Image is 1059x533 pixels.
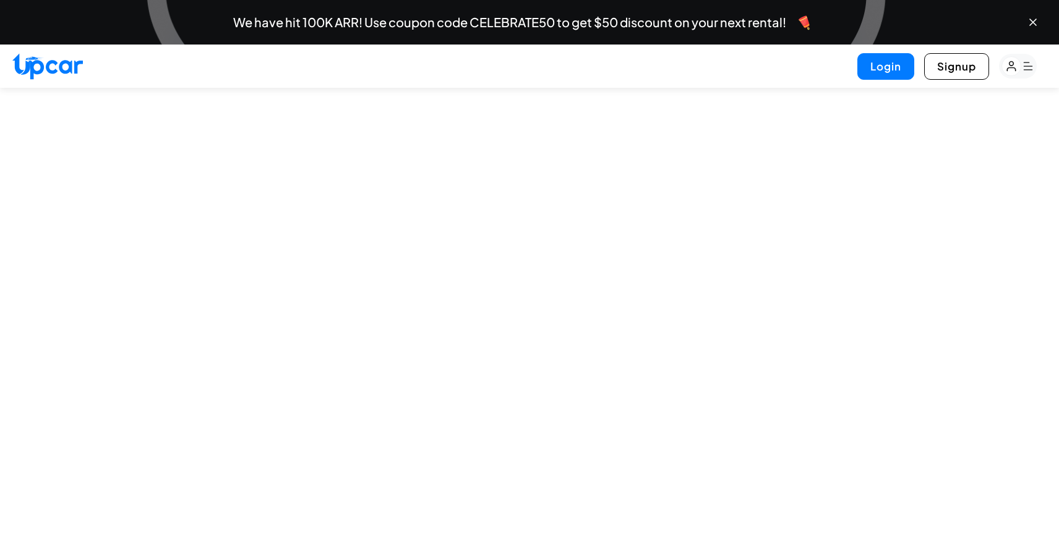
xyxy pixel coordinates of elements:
[924,53,989,80] button: Signup
[857,53,914,80] button: Login
[233,16,786,28] span: We have hit 100K ARR! Use coupon code CELEBRATE50 to get $50 discount on your next rental!
[1027,16,1039,28] button: Close banner
[12,53,83,80] img: Upcar Logo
